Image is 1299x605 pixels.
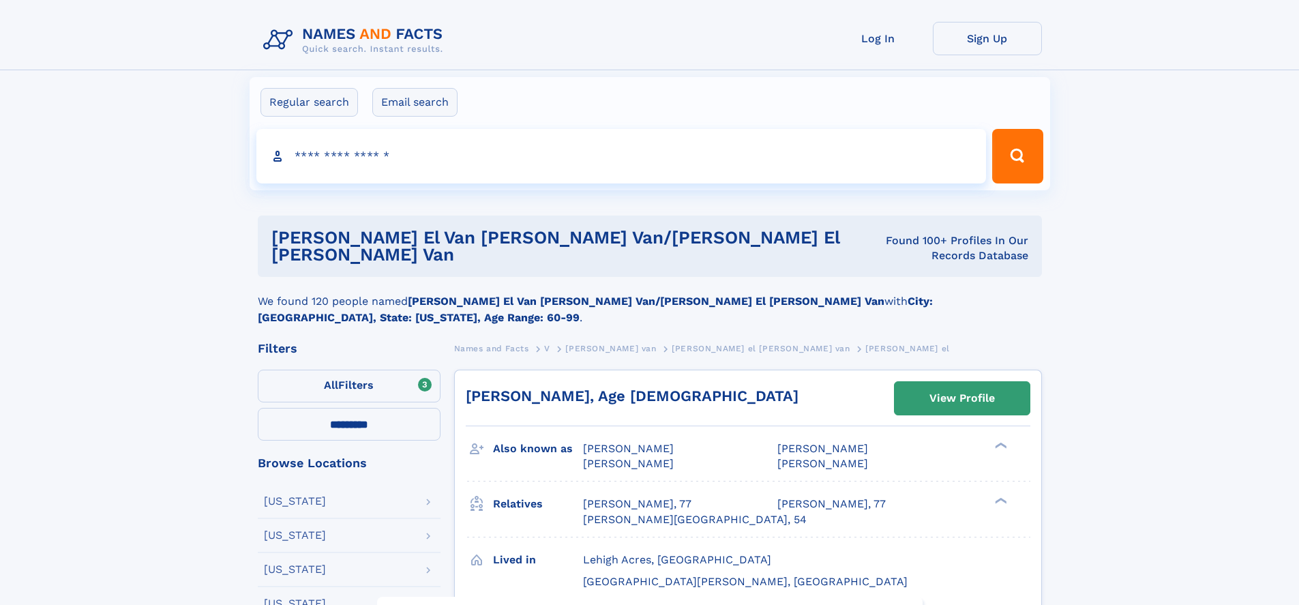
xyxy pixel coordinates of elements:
[777,442,868,455] span: [PERSON_NAME]
[583,575,908,588] span: [GEOGRAPHIC_DATA][PERSON_NAME], [GEOGRAPHIC_DATA]
[991,441,1008,450] div: ❯
[544,344,550,353] span: V
[256,129,987,183] input: search input
[258,370,441,402] label: Filters
[264,496,326,507] div: [US_STATE]
[493,492,583,516] h3: Relatives
[583,442,674,455] span: [PERSON_NAME]
[933,22,1042,55] a: Sign Up
[544,340,550,357] a: V
[777,497,886,512] a: [PERSON_NAME], 77
[583,497,691,512] a: [PERSON_NAME], 77
[583,553,771,566] span: Lehigh Acres, [GEOGRAPHIC_DATA]
[672,344,850,353] span: [PERSON_NAME] el [PERSON_NAME] van
[264,530,326,541] div: [US_STATE]
[454,340,529,357] a: Names and Facts
[991,497,1008,505] div: ❯
[844,233,1028,263] div: Found 100+ Profiles In Our Records Database
[258,295,933,324] b: City: [GEOGRAPHIC_DATA], State: [US_STATE], Age Range: 60-99
[466,387,798,404] a: [PERSON_NAME], Age [DEMOGRAPHIC_DATA]
[824,22,933,55] a: Log In
[565,340,656,357] a: [PERSON_NAME] van
[992,129,1043,183] button: Search Button
[271,229,844,263] h1: [PERSON_NAME] el van [PERSON_NAME] van/[PERSON_NAME] el [PERSON_NAME] van
[258,457,441,469] div: Browse Locations
[672,340,850,357] a: [PERSON_NAME] el [PERSON_NAME] van
[258,277,1042,326] div: We found 120 people named with .
[865,344,950,353] span: [PERSON_NAME] el
[493,548,583,572] h3: Lived in
[258,342,441,355] div: Filters
[895,382,1030,415] a: View Profile
[260,88,358,117] label: Regular search
[408,295,884,308] b: [PERSON_NAME] El Van [PERSON_NAME] Van/[PERSON_NAME] El [PERSON_NAME] Van
[324,379,338,392] span: All
[258,22,454,59] img: Logo Names and Facts
[583,512,807,527] a: [PERSON_NAME][GEOGRAPHIC_DATA], 54
[565,344,656,353] span: [PERSON_NAME] van
[777,457,868,470] span: [PERSON_NAME]
[264,564,326,575] div: [US_STATE]
[929,383,995,414] div: View Profile
[583,457,674,470] span: [PERSON_NAME]
[372,88,458,117] label: Email search
[493,437,583,460] h3: Also known as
